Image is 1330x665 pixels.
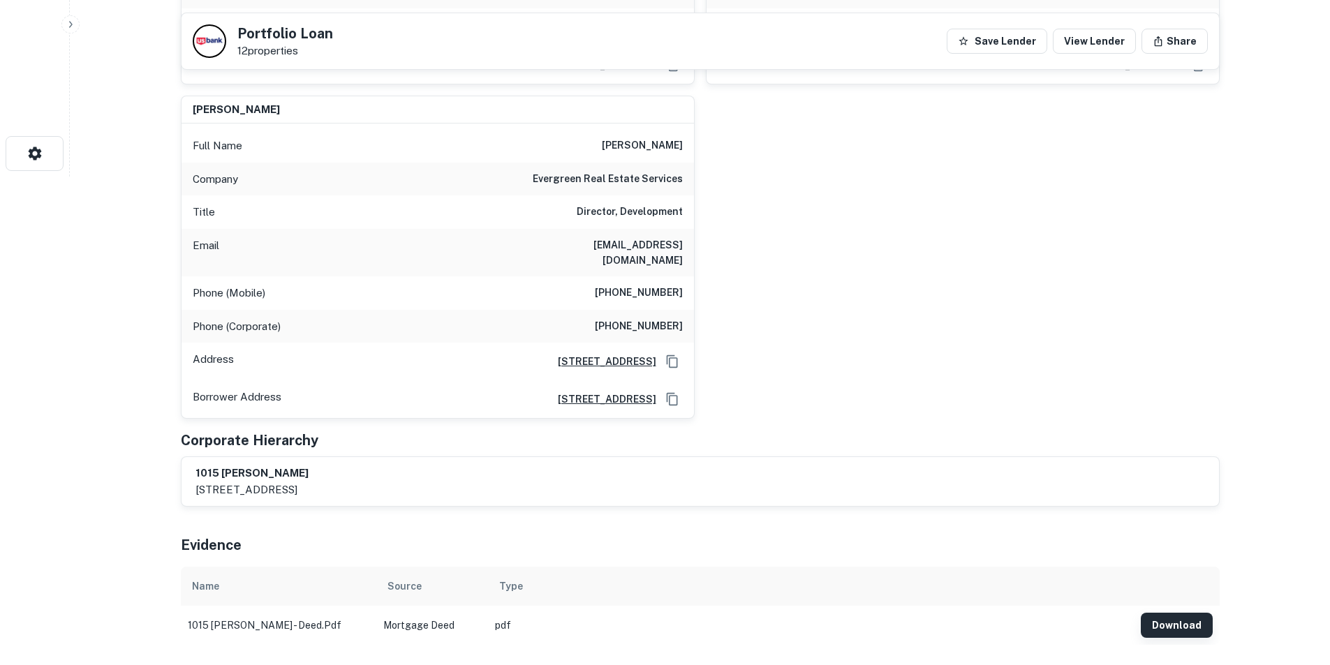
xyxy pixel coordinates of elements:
[947,29,1047,54] button: Save Lender
[547,354,656,369] a: [STREET_ADDRESS]
[595,285,683,301] h6: [PHONE_NUMBER]
[1141,29,1208,54] button: Share
[1141,613,1213,638] button: Download
[181,606,376,645] td: 1015 [PERSON_NAME] - deed.pdf
[1053,29,1136,54] a: View Lender
[181,535,242,555] h5: Evidence
[595,318,683,335] h6: [PHONE_NUMBER]
[376,606,488,645] td: Mortgage Deed
[193,351,234,372] p: Address
[1260,553,1330,620] iframe: Chat Widget
[499,578,523,595] div: Type
[488,606,1134,645] td: pdf
[602,137,683,154] h6: [PERSON_NAME]
[195,481,309,498] p: [STREET_ADDRESS]
[387,578,422,595] div: Source
[181,567,376,606] th: Name
[193,102,280,118] h6: [PERSON_NAME]
[193,204,215,221] p: Title
[181,567,1220,645] div: scrollable content
[193,237,219,268] p: Email
[533,171,683,188] h6: evergreen real estate services
[193,171,238,188] p: Company
[376,567,488,606] th: Source
[515,237,683,268] h6: [EMAIL_ADDRESS][DOMAIN_NAME]
[488,567,1134,606] th: Type
[662,389,683,410] button: Copy Address
[662,351,683,372] button: Copy Address
[577,204,683,221] h6: Director, Development
[192,578,219,595] div: Name
[181,430,318,451] h5: Corporate Hierarchy
[193,318,281,335] p: Phone (Corporate)
[193,389,281,410] p: Borrower Address
[547,391,656,407] a: [STREET_ADDRESS]
[237,27,333,40] h5: Portfolio Loan
[195,465,309,481] h6: 1015 [PERSON_NAME]
[193,137,242,154] p: Full Name
[193,285,265,301] p: Phone (Mobile)
[237,45,333,57] p: 12 properties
